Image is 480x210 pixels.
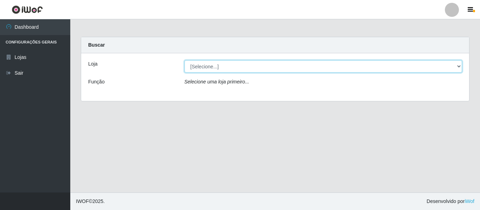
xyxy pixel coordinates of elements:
[76,198,105,205] span: © 2025 .
[184,79,249,84] i: Selecione uma loja primeiro...
[12,5,43,14] img: CoreUI Logo
[427,198,474,205] span: Desenvolvido por
[88,42,105,48] strong: Buscar
[88,78,105,86] label: Função
[88,60,97,68] label: Loja
[76,198,89,204] span: IWOF
[465,198,474,204] a: iWof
